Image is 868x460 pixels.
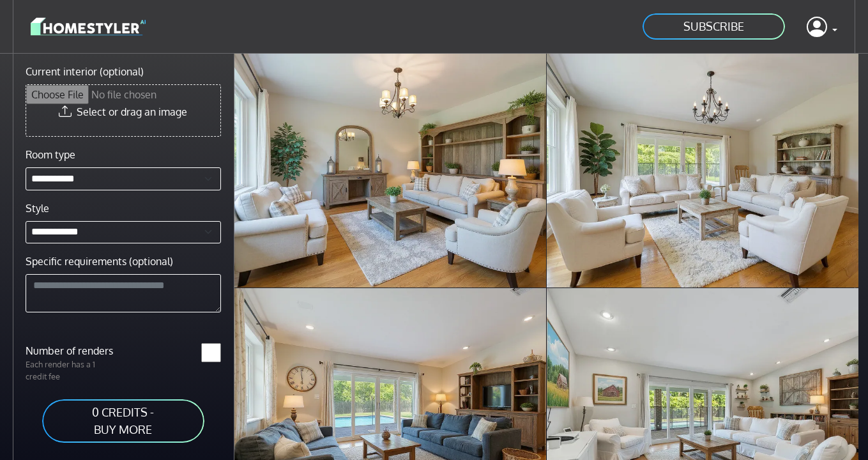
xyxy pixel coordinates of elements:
[18,358,123,383] p: Each render has a 1 credit fee
[31,15,146,38] img: logo-3de290ba35641baa71223ecac5eacb59cb85b4c7fdf211dc9aaecaaee71ea2f8.svg
[26,147,75,162] label: Room type
[26,64,144,79] label: Current interior (optional)
[41,398,206,444] a: 0 CREDITS - BUY MORE
[26,254,173,269] label: Specific requirements (optional)
[641,12,786,41] a: SUBSCRIBE
[18,343,123,358] label: Number of renders
[26,201,49,216] label: Style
